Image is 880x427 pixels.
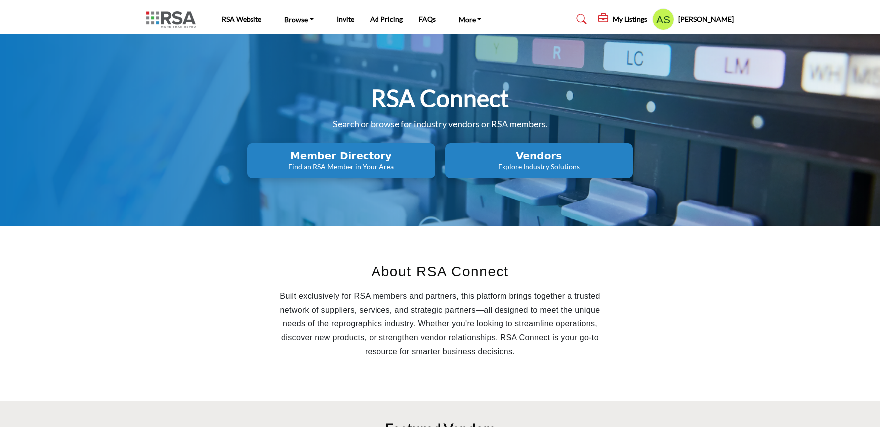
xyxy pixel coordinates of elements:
h2: Vendors [448,150,630,162]
h2: Member Directory [250,150,432,162]
a: RSA Website [222,15,261,23]
a: More [452,12,489,26]
h5: [PERSON_NAME] [678,14,734,24]
p: Built exclusively for RSA members and partners, this platform brings together a trusted network o... [268,289,612,359]
h2: About RSA Connect [268,261,612,282]
a: Browse [277,12,321,26]
button: Show hide supplier dropdown [652,8,674,30]
a: Ad Pricing [370,15,403,23]
p: Find an RSA Member in Your Area [250,162,432,172]
h1: RSA Connect [371,83,509,113]
h5: My Listings [613,15,647,24]
p: Explore Industry Solutions [448,162,630,172]
a: FAQs [419,15,436,23]
a: Invite [337,15,354,23]
button: Vendors Explore Industry Solutions [445,143,633,178]
button: Member Directory Find an RSA Member in Your Area [247,143,435,178]
span: Search or browse for industry vendors or RSA members. [333,118,548,129]
img: Site Logo [146,11,201,28]
div: My Listings [598,13,647,25]
a: Search [567,11,593,27]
